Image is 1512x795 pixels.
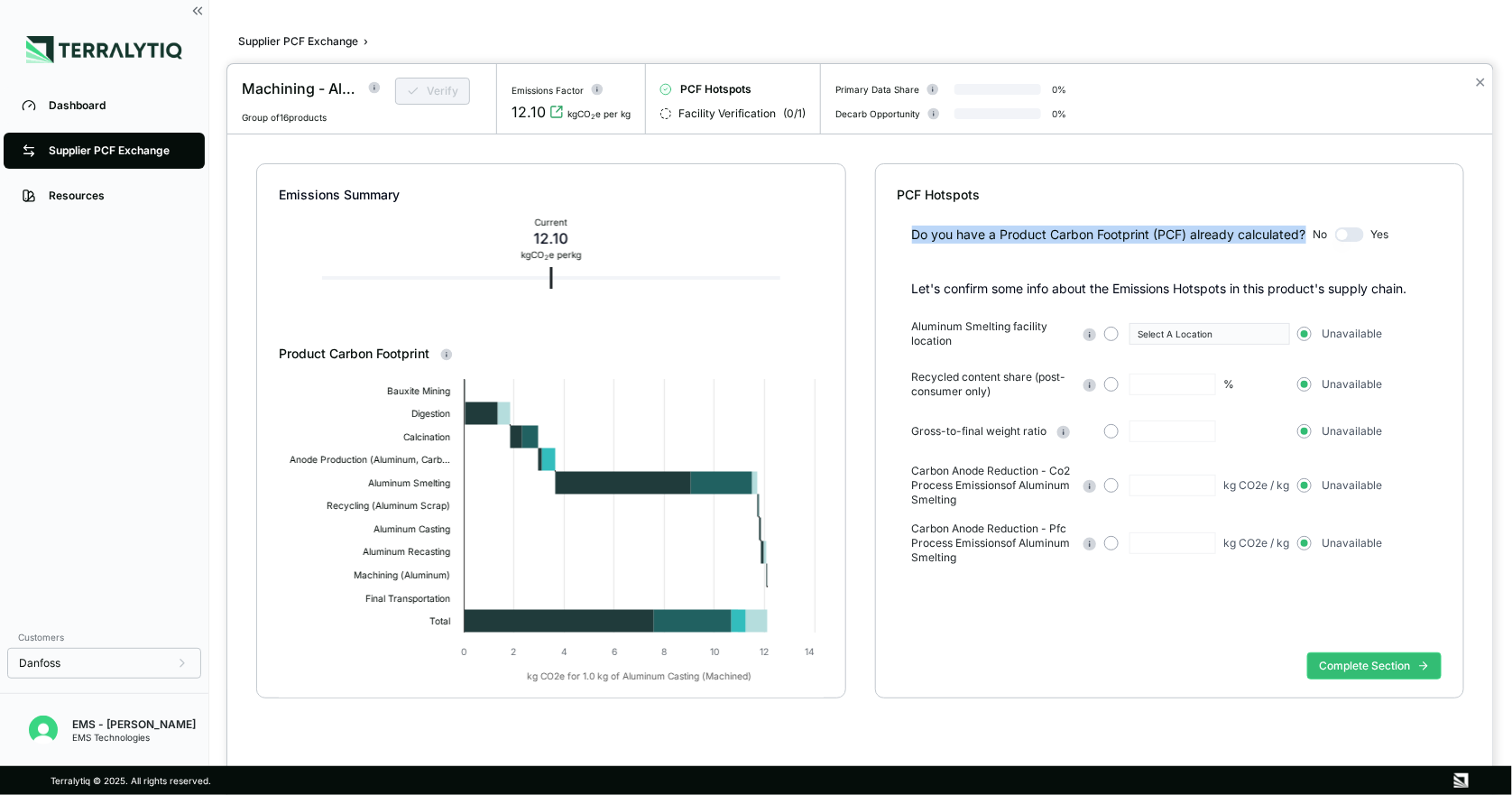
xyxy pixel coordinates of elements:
text: 4 [561,646,567,657]
text: Bauxite Mining [387,385,450,397]
text: 2 [512,646,517,657]
span: Unavailable [1323,536,1383,550]
text: 0 [461,646,466,657]
div: kg CO2e / kg [1223,536,1289,550]
div: Machining - Aluminum [242,78,357,99]
div: 0 % [1052,108,1066,119]
div: Do you have a Product Carbon Footprint (PCF) already calculated? [912,226,1306,244]
text: 6 [612,646,617,657]
span: Facility Verification [678,106,776,121]
div: Decarb Opportunity [835,108,920,119]
text: Aluminum Recasting [363,546,450,558]
button: Complete Section [1307,652,1442,679]
span: PCF Hotspots [680,82,751,97]
div: kgCO e per kg [567,108,631,119]
text: Aluminum Smelting [368,477,450,489]
text: kg CO2e for 1.0 kg of Aluminum Casting (Machined) [527,670,751,682]
span: Aluminum Smelting facility location [912,319,1074,348]
text: 8 [661,646,667,657]
text: Calcination [403,431,450,442]
text: 14 [805,646,815,657]
span: Unavailable [1323,327,1383,341]
text: Recycling (Aluminum Scrap) [327,500,450,512]
div: 0 % [1052,84,1066,95]
span: Group of 16 products [242,112,327,123]
div: Primary Data Share [835,84,919,95]
div: PCF Hotspots [898,186,1442,204]
span: No [1314,227,1328,242]
span: Yes [1371,227,1389,242]
text: 12 [761,646,770,657]
div: kg CO2e / kg [1223,478,1289,493]
text: Machining (Aluminum) [354,569,450,581]
span: Carbon Anode Reduction - Co2 Process Emissions of Aluminum Smelting [912,464,1074,507]
span: Recycled content share (post-consumer only) [912,370,1074,399]
div: Emissions Factor [512,85,584,96]
sub: 2 [544,254,549,262]
text: Anode Production (Aluminum, Carb… [290,454,450,465]
span: Carbon Anode Reduction - Pfc Process Emissions of Aluminum Smelting [912,522,1074,565]
span: Unavailable [1323,478,1383,493]
span: ( 0 / 1 ) [783,106,806,121]
div: % [1223,377,1234,392]
button: Close [1474,71,1486,93]
button: Select A Location [1129,323,1290,345]
span: Gross-to-final weight ratio [912,424,1047,439]
div: Emissions Summary [279,186,823,204]
span: Unavailable [1323,377,1383,392]
div: Product Carbon Footprint [279,345,823,363]
text: 10 [710,646,719,657]
div: kg CO e per kg [521,249,581,260]
p: Let's confirm some info about the Emissions Hotspots in this product's supply chain. [912,280,1442,298]
div: Current [521,217,581,227]
span: Unavailable [1323,424,1383,439]
text: Final Transportation [365,593,450,605]
sub: 2 [591,113,595,121]
text: Aluminum Casting [373,523,450,535]
text: Total [429,615,450,626]
div: Select A Location [1138,328,1282,339]
div: 12.10 [521,227,581,249]
div: 12.10 [512,101,546,123]
text: Digestion [411,408,450,420]
svg: View audit trail [549,105,564,119]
